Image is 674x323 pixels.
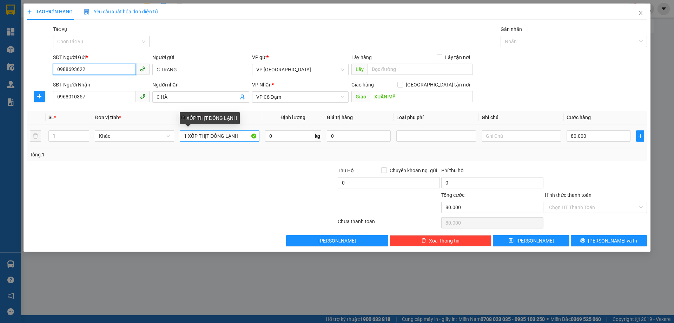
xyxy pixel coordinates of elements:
th: Loại phụ phí [394,111,478,124]
span: [PERSON_NAME] [318,237,356,245]
button: [PERSON_NAME] [286,235,388,246]
span: Tổng cước [441,192,464,198]
span: Đơn vị tính [95,115,121,120]
span: Yêu cầu xuất hóa đơn điện tử [84,9,158,14]
div: Tổng: 1 [30,151,260,159]
span: phone [140,66,145,72]
span: Giao hàng [351,82,374,88]
div: Người gửi [152,53,249,61]
span: plus [34,93,45,99]
span: delete [421,238,426,244]
span: Khác [99,131,170,141]
span: TẠO ĐƠN HÀNG [27,9,73,14]
span: Lấy [351,64,368,75]
span: [PERSON_NAME] [516,237,554,245]
span: Lấy hàng [351,54,372,60]
span: VP Nhận [252,82,272,88]
span: user-add [239,94,245,100]
div: Chưa thanh toán [337,218,441,230]
span: Chuyển khoản ng. gửi [387,167,440,174]
button: save[PERSON_NAME] [493,235,569,246]
input: Ghi Chú [482,130,561,142]
button: plus [636,130,644,142]
span: Thu Hộ [338,168,354,173]
span: VP Cổ Đạm [256,92,344,102]
input: Dọc đường [370,91,473,102]
div: Phí thu hộ [441,167,543,177]
input: Dọc đường [368,64,473,75]
th: Ghi chú [479,111,564,124]
span: Cước hàng [567,115,591,120]
span: printer [580,238,585,244]
div: 1 XỐP THỊT ĐÔNG LẠNH [180,112,240,124]
li: Hotline: 1900252555 [66,26,293,35]
span: save [509,238,514,244]
span: phone [140,93,145,99]
img: logo.jpg [9,9,44,44]
span: Lấy tận nơi [442,53,473,61]
span: [GEOGRAPHIC_DATA] tận nơi [403,81,473,89]
button: deleteXóa Thông tin [390,235,492,246]
span: Giá trị hàng [327,115,353,120]
button: printer[PERSON_NAME] và In [571,235,647,246]
button: plus [34,91,45,102]
input: 0 [327,130,391,142]
div: SĐT Người Nhận [53,81,150,89]
span: plus [636,133,643,139]
span: Định lượng [280,115,305,120]
b: GỬI : VP [GEOGRAPHIC_DATA] [9,51,105,75]
span: close [638,10,643,16]
div: Người nhận [152,81,249,89]
span: Giao [351,91,370,102]
span: kg [314,130,321,142]
span: Xóa Thông tin [429,237,460,245]
label: Tác vụ [53,26,67,32]
label: Gán nhãn [501,26,522,32]
span: SL [48,115,54,120]
div: VP gửi [252,53,349,61]
span: VP Mỹ Đình [256,64,344,75]
input: VD: Bàn, Ghế [180,130,259,142]
span: [PERSON_NAME] và In [588,237,637,245]
span: plus [27,9,32,14]
label: Hình thức thanh toán [545,192,592,198]
button: Close [631,4,650,23]
button: delete [30,130,41,142]
div: SĐT Người Gửi [53,53,150,61]
img: icon [84,9,90,15]
li: Cổ Đạm, xã [GEOGRAPHIC_DATA], [GEOGRAPHIC_DATA] [66,17,293,26]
